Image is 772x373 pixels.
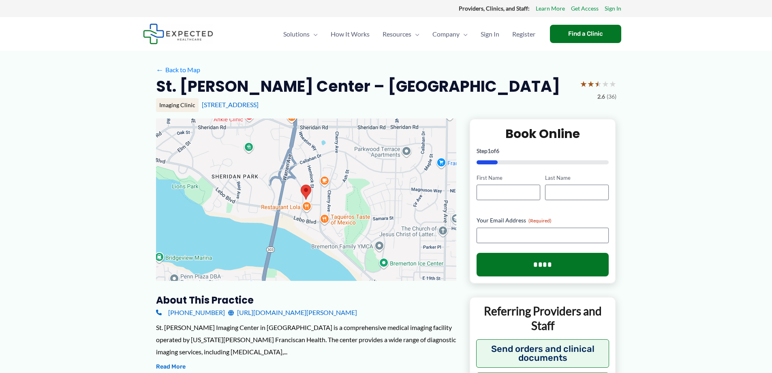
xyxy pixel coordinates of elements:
span: ← [156,66,164,73]
a: SolutionsMenu Toggle [277,20,324,48]
img: Expected Healthcare Logo - side, dark font, small [143,24,213,44]
span: (36) [607,91,616,102]
span: Register [512,20,535,48]
label: Last Name [545,174,609,182]
span: How It Works [331,20,370,48]
a: Sign In [474,20,506,48]
a: Find a Clinic [550,25,621,43]
span: ★ [587,76,595,91]
button: Read More [156,362,186,372]
span: 2.6 [597,91,605,102]
span: Company [432,20,460,48]
label: First Name [477,174,540,182]
span: (Required) [528,218,552,224]
span: ★ [580,76,587,91]
span: ★ [595,76,602,91]
a: Get Access [571,3,599,14]
span: ★ [602,76,609,91]
span: 6 [496,147,499,154]
a: Register [506,20,542,48]
span: Resources [383,20,411,48]
h2: St. [PERSON_NAME] Center – [GEOGRAPHIC_DATA] [156,76,560,96]
a: [STREET_ADDRESS] [202,101,259,108]
a: Sign In [605,3,621,14]
a: [PHONE_NUMBER] [156,306,225,319]
span: Menu Toggle [411,20,419,48]
strong: Providers, Clinics, and Staff: [459,5,530,12]
p: Step of [477,148,609,154]
a: ResourcesMenu Toggle [376,20,426,48]
span: Solutions [283,20,310,48]
p: Referring Providers and Staff [476,304,609,333]
span: Menu Toggle [310,20,318,48]
span: Menu Toggle [460,20,468,48]
nav: Primary Site Navigation [277,20,542,48]
span: ★ [609,76,616,91]
h3: About this practice [156,294,456,306]
a: How It Works [324,20,376,48]
div: St. [PERSON_NAME] Imaging Center in [GEOGRAPHIC_DATA] is a comprehensive medical imaging facility... [156,321,456,358]
a: ←Back to Map [156,64,200,76]
a: Learn More [536,3,565,14]
a: [URL][DOMAIN_NAME][PERSON_NAME] [228,306,357,319]
span: Sign In [481,20,499,48]
div: Imaging Clinic [156,98,199,112]
a: CompanyMenu Toggle [426,20,474,48]
label: Your Email Address [477,216,609,224]
span: 1 [488,147,491,154]
h2: Book Online [477,126,609,142]
button: Send orders and clinical documents [476,339,609,368]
